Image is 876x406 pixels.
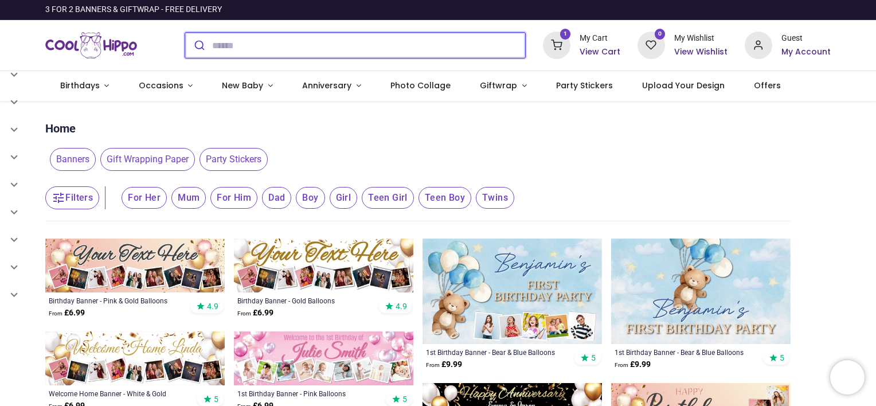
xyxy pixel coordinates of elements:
iframe: Customer reviews powered by Trustpilot [590,4,831,15]
a: View Cart [580,46,620,58]
a: 1st Birthday Banner - Bear & Blue Balloons [615,348,753,357]
span: Banners [50,148,96,171]
span: Anniversary [302,80,351,91]
strong: £ 6.99 [237,307,273,319]
span: For Him [210,187,257,209]
a: 1 [543,40,570,49]
img: Personalised Happy Birthday Banner - Gold Balloons - 9 Photo Upload [234,239,413,292]
a: Birthday Banner - Pink & Gold Balloons [49,296,187,305]
span: New Baby [222,80,263,91]
span: 5 [214,394,218,404]
span: From [237,310,251,317]
span: From [426,362,440,368]
strong: £ 6.99 [49,307,85,319]
div: Guest [781,33,831,44]
a: 1st Birthday Banner - Bear & Blue Balloons [426,348,564,357]
div: 3 FOR 2 BANNERS & GIFTWRAP - FREE DELIVERY [45,4,222,15]
button: Gift Wrapping Paper [96,148,195,171]
a: Birthdays [45,71,124,101]
span: Photo Collage [390,80,451,91]
span: 5 [402,394,407,404]
a: Birthday Banner - Gold Balloons [237,296,376,305]
img: Personalised 1st Birthday Banner - Pink Balloons - Custom Name & 9 Photo Upload [234,331,413,385]
span: Dad [262,187,291,209]
a: Anniversary [287,71,376,101]
img: Personalised 1st Birthday Backdrop Banner - Bear & Blue Balloons - Custom Text & 4 Photos [423,239,602,344]
strong: £ 9.99 [615,359,651,370]
a: New Baby [208,71,288,101]
div: My Wishlist [674,33,728,44]
a: Logo of Cool Hippo [45,29,137,61]
span: 4.9 [207,301,218,311]
a: Welcome Home Banner - White & Gold Balloons [49,389,187,398]
span: Mum [171,187,206,209]
button: Filters [45,186,99,209]
a: View Wishlist [674,46,728,58]
sup: 0 [655,29,666,40]
span: Upload Your Design [642,80,725,91]
a: Home [45,120,76,136]
button: Banners [45,148,96,171]
a: 1st Birthday Banner - Pink Balloons [237,389,376,398]
span: From [49,310,62,317]
sup: 1 [560,29,571,40]
img: Cool Hippo [45,29,137,61]
span: 4.9 [396,301,407,311]
span: Girl [330,187,358,209]
span: For Her [122,187,167,209]
span: From [615,362,628,368]
span: Teen Boy [419,187,471,209]
span: Boy [296,187,324,209]
span: Gift Wrapping Paper [100,148,195,171]
img: Personalised 1st Birthday Backdrop Banner - Bear & Blue Balloons - Add Text [611,239,791,344]
span: Birthdays [60,80,100,91]
span: Party Stickers [200,148,268,171]
span: 5 [780,353,784,363]
a: Giftwrap [465,71,541,101]
a: Occasions [124,71,208,101]
button: Submit [185,33,212,58]
span: Party Stickers [556,80,613,91]
span: Teen Girl [362,187,414,209]
a: My Account [781,46,831,58]
strong: £ 9.99 [426,359,462,370]
span: Giftwrap [480,80,517,91]
span: 5 [591,353,596,363]
a: 0 [638,40,665,49]
span: Offers [754,80,781,91]
span: Twins [476,187,514,209]
iframe: Brevo live chat [830,360,865,395]
span: Occasions [139,80,183,91]
button: Party Stickers [195,148,268,171]
img: Personalised Welcome Home Banner - White & Gold Balloons - Custom Name & 9 Photo Upload [45,331,225,385]
div: My Cart [580,33,620,44]
img: Personalised Happy Birthday Banner - Pink & Gold Balloons - 9 Photo Upload [45,239,225,292]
